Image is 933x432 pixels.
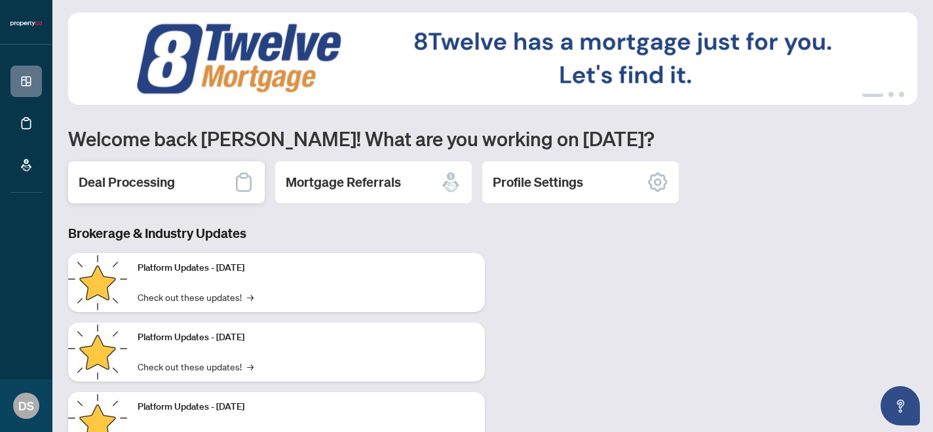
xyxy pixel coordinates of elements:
h2: Deal Processing [79,173,175,191]
p: Platform Updates - [DATE] [138,400,474,414]
h2: Mortgage Referrals [286,173,401,191]
p: Platform Updates - [DATE] [138,261,474,275]
a: Check out these updates!→ [138,290,254,304]
button: Open asap [881,386,920,425]
p: Platform Updates - [DATE] [138,330,474,345]
button: 1 [862,92,883,97]
button: 2 [888,92,894,97]
span: → [247,359,254,374]
img: Platform Updates - July 8, 2025 [68,323,127,382]
h1: Welcome back [PERSON_NAME]! What are you working on [DATE]? [68,126,917,151]
button: 3 [899,92,904,97]
span: → [247,290,254,304]
img: Slide 0 [68,12,917,105]
img: Platform Updates - July 21, 2025 [68,253,127,312]
img: logo [10,20,42,28]
span: DS [18,397,34,415]
h2: Profile Settings [493,173,583,191]
h3: Brokerage & Industry Updates [68,224,485,243]
a: Check out these updates!→ [138,359,254,374]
